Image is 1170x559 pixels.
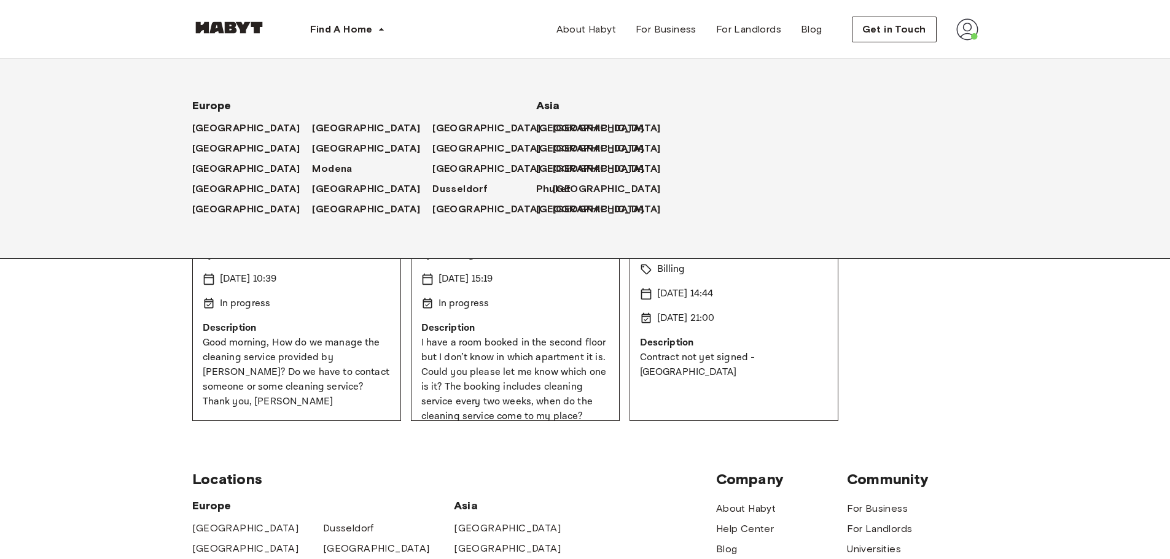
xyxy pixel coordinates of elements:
[847,522,912,536] a: For Landlords
[192,161,300,176] span: [GEOGRAPHIC_DATA]
[312,202,432,217] a: [GEOGRAPHIC_DATA]
[439,272,493,287] p: [DATE] 15:19
[220,272,277,287] p: [DATE] 10:39
[553,141,673,156] a: [GEOGRAPHIC_DATA]
[536,141,657,156] a: [GEOGRAPHIC_DATA]
[192,521,299,536] a: [GEOGRAPHIC_DATA]
[312,182,420,196] span: [GEOGRAPHIC_DATA]
[192,541,299,556] a: [GEOGRAPHIC_DATA]
[454,521,561,536] a: [GEOGRAPHIC_DATA]
[847,542,901,557] a: Universities
[454,541,561,556] a: [GEOGRAPHIC_DATA]
[203,321,391,336] p: Description
[192,121,300,136] span: [GEOGRAPHIC_DATA]
[791,17,832,42] a: Blog
[312,161,352,176] span: Modena
[432,161,540,176] span: [GEOGRAPHIC_DATA]
[716,501,776,516] a: About Habyt
[716,542,738,557] a: Blog
[553,121,673,136] a: [GEOGRAPHIC_DATA]
[801,22,822,37] span: Blog
[657,287,714,301] p: [DATE] 14:44
[536,121,644,136] span: [GEOGRAPHIC_DATA]
[432,182,488,196] span: Dusseldorf
[323,521,374,536] a: Dusseldorf
[432,141,540,156] span: [GEOGRAPHIC_DATA]
[432,161,553,176] a: [GEOGRAPHIC_DATA]
[432,182,500,196] a: Dusseldorf
[536,161,657,176] a: [GEOGRAPHIC_DATA]
[547,17,626,42] a: About Habyt
[657,262,685,277] p: Billing
[956,18,978,40] img: avatar
[310,22,373,37] span: Find A Home
[536,182,583,196] a: Phuket
[626,17,706,42] a: For Business
[192,498,454,513] span: Europe
[192,141,313,156] a: [GEOGRAPHIC_DATA]
[716,470,847,488] span: Company
[536,121,657,136] a: [GEOGRAPHIC_DATA]
[432,121,540,136] span: [GEOGRAPHIC_DATA]
[300,17,395,42] button: Find A Home
[439,296,489,311] p: In progress
[852,17,937,42] button: Get in Touch
[862,22,926,37] span: Get in Touch
[192,470,716,488] span: Locations
[312,161,364,176] a: Modena
[640,350,828,380] p: Contract not yet signed - [GEOGRAPHIC_DATA]
[454,498,585,513] span: Asia
[636,22,696,37] span: For Business
[192,161,313,176] a: [GEOGRAPHIC_DATA]
[312,202,420,217] span: [GEOGRAPHIC_DATA]
[312,121,420,136] span: [GEOGRAPHIC_DATA]
[312,182,432,196] a: [GEOGRAPHIC_DATA]
[716,22,781,37] span: For Landlords
[536,202,644,217] span: [GEOGRAPHIC_DATA]
[432,121,553,136] a: [GEOGRAPHIC_DATA]
[553,182,673,196] a: [GEOGRAPHIC_DATA]
[536,182,571,196] span: Phuket
[220,296,271,311] p: In progress
[706,17,791,42] a: For Landlords
[421,336,609,439] p: I have a room booked in the second floor but I don’t know in which apartment it is. Could you ple...
[312,141,420,156] span: [GEOGRAPHIC_DATA]
[553,202,673,217] a: [GEOGRAPHIC_DATA]
[192,21,266,34] img: Habyt
[192,141,300,156] span: [GEOGRAPHIC_DATA]
[203,336,391,409] p: Good morning, How do we manage the cleaning service provided by [PERSON_NAME]? Do we have to cont...
[192,202,300,217] span: [GEOGRAPHIC_DATA]
[192,202,313,217] a: [GEOGRAPHIC_DATA]
[553,182,661,196] span: [GEOGRAPHIC_DATA]
[192,182,313,196] a: [GEOGRAPHIC_DATA]
[556,22,616,37] span: About Habyt
[323,541,430,556] span: [GEOGRAPHIC_DATA]
[432,202,553,217] a: [GEOGRAPHIC_DATA]
[312,141,432,156] a: [GEOGRAPHIC_DATA]
[553,161,673,176] a: [GEOGRAPHIC_DATA]
[432,141,553,156] a: [GEOGRAPHIC_DATA]
[421,321,609,336] p: Description
[432,202,540,217] span: [GEOGRAPHIC_DATA]
[192,121,313,136] a: [GEOGRAPHIC_DATA]
[192,182,300,196] span: [GEOGRAPHIC_DATA]
[192,98,497,113] span: Europe
[536,161,644,176] span: [GEOGRAPHIC_DATA]
[716,522,774,536] a: Help Center
[657,311,715,326] p: [DATE] 21:00
[847,501,908,516] a: For Business
[847,470,978,488] span: Community
[536,98,634,113] span: Asia
[640,336,828,350] p: Description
